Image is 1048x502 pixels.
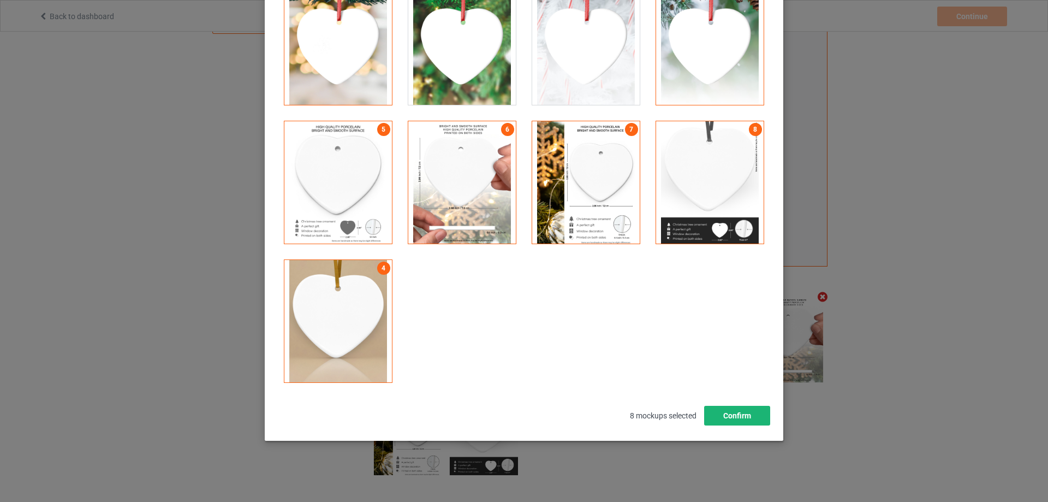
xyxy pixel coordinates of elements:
button: Confirm [704,406,770,426]
a: 6 [501,123,514,136]
a: 7 [625,123,638,136]
span: 8 mockups selected [622,404,704,428]
a: 4 [377,262,390,275]
a: 5 [377,123,390,136]
a: 8 [749,123,762,136]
